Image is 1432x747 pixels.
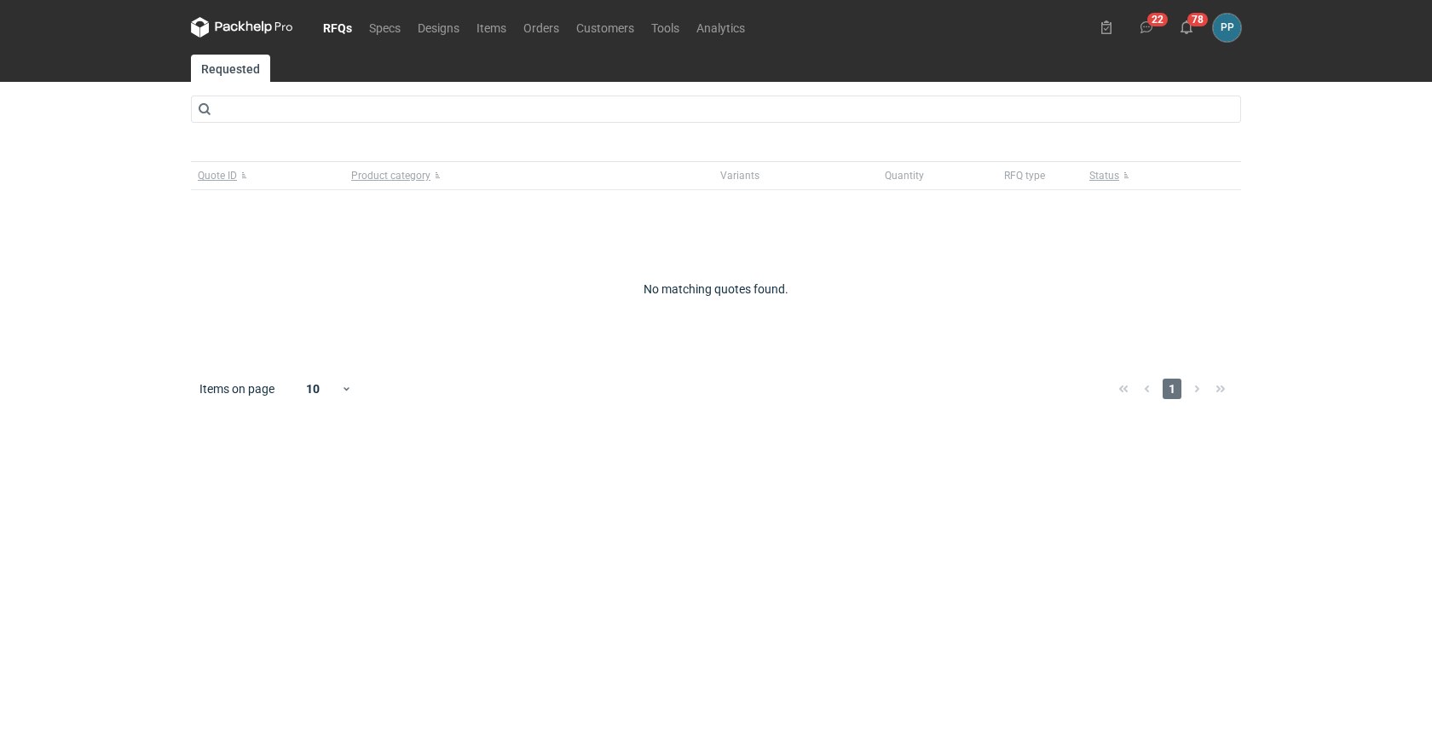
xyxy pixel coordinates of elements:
[199,380,274,397] span: Items on page
[468,17,515,38] a: Items
[409,17,468,38] a: Designs
[568,17,643,38] a: Customers
[315,17,361,38] a: RFQs
[643,17,688,38] a: Tools
[286,377,341,401] div: 10
[1213,14,1241,42] div: Paweł Puch
[1163,379,1181,399] span: 1
[688,17,754,38] a: Analytics
[1213,14,1241,42] button: PP
[361,17,409,38] a: Specs
[191,281,1241,298] div: No matching quotes found.
[191,55,270,82] a: Requested
[1173,14,1200,41] button: 78
[1133,14,1160,41] button: 22
[515,17,568,38] a: Orders
[191,17,293,38] svg: Packhelp Pro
